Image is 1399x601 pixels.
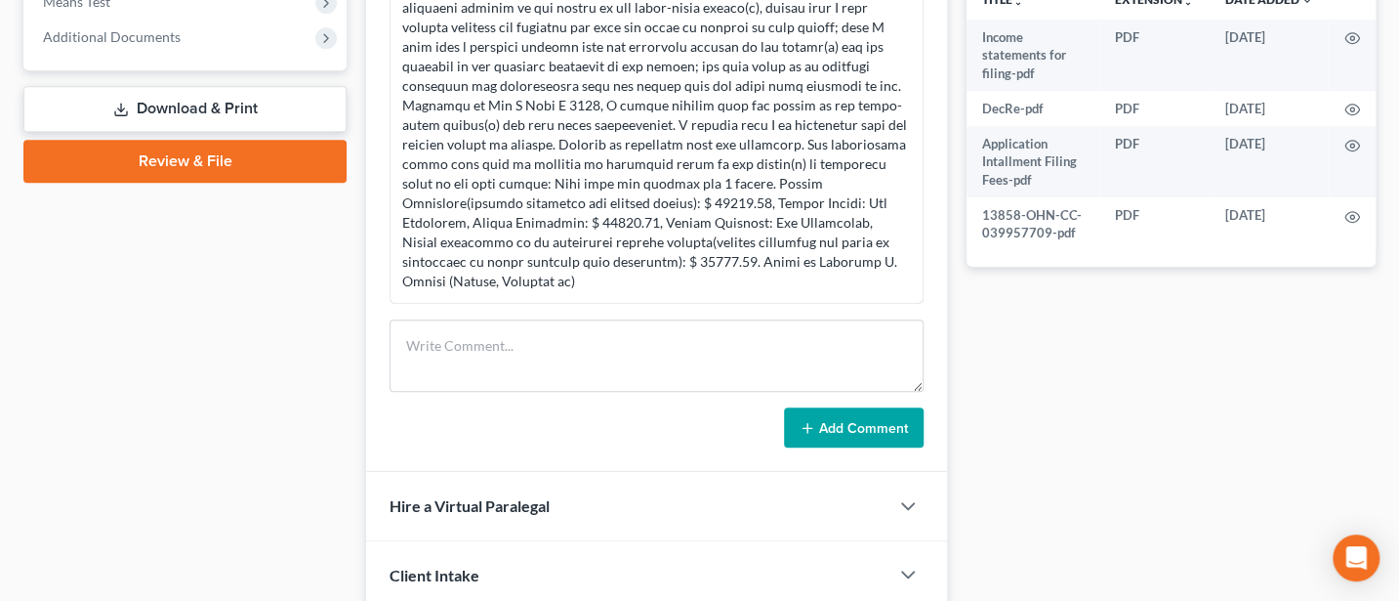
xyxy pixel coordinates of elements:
[1099,126,1210,197] td: PDF
[390,566,479,584] span: Client Intake
[1210,91,1329,126] td: [DATE]
[1210,197,1329,251] td: [DATE]
[390,496,550,515] span: Hire a Virtual Paralegal
[1099,91,1210,126] td: PDF
[784,408,924,449] button: Add Comment
[23,140,347,183] a: Review & File
[1210,126,1329,197] td: [DATE]
[967,91,1099,126] td: DecRe-pdf
[967,20,1099,91] td: Income statements for filing-pdf
[967,126,1099,197] td: Application Intallment Filing Fees-pdf
[43,28,181,45] span: Additional Documents
[1099,20,1210,91] td: PDF
[23,86,347,132] a: Download & Print
[1333,535,1379,581] div: Open Intercom Messenger
[1099,197,1210,251] td: PDF
[1210,20,1329,91] td: [DATE]
[967,197,1099,251] td: 13858-OHN-CC-039957709-pdf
